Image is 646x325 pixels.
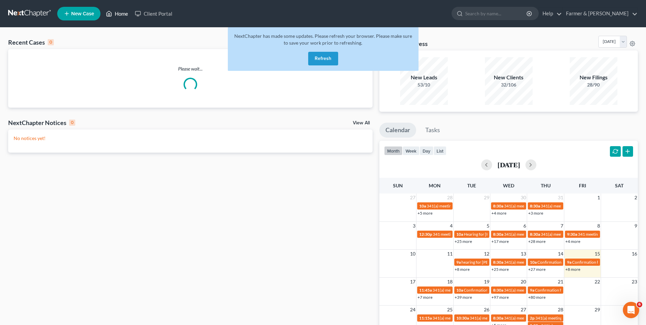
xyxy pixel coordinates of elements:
span: 2p [530,315,535,321]
span: 341(a) meeting for [PERSON_NAME] & [PERSON_NAME] [535,315,637,321]
div: 0 [48,39,54,45]
span: Confirmation hearing for [PERSON_NAME] [464,288,541,293]
span: 341(a) meeting for [PERSON_NAME] [541,232,606,237]
a: +25 more [455,239,472,244]
a: View All [353,121,370,125]
span: 3 [412,222,416,230]
span: NextChapter has made some updates. Please refresh your browser. Please make sure to save your wor... [234,33,412,46]
span: 18 [446,278,453,286]
span: Fri [579,183,586,188]
a: +25 more [491,267,509,272]
a: +28 more [528,239,546,244]
input: Search by name... [465,7,527,20]
div: 32/106 [485,81,533,88]
a: +7 more [417,295,432,300]
span: 14 [557,250,564,258]
span: 8:30a [493,288,503,293]
span: 12:30p [419,232,432,237]
button: Refresh [308,52,338,65]
span: Tue [467,183,476,188]
span: Wed [503,183,514,188]
div: New Filings [570,74,617,81]
div: 0 [69,120,75,126]
a: Help [539,7,562,20]
span: 28 [557,306,564,314]
div: NextChapter Notices [8,119,75,127]
span: 25 [446,306,453,314]
button: list [434,146,446,155]
a: +5 more [417,211,432,216]
a: Home [103,7,131,20]
span: 29 [483,194,490,202]
span: 20 [520,278,527,286]
div: 53/10 [400,81,448,88]
span: 24 [409,306,416,314]
span: 8:30a [493,203,503,208]
span: 4 [449,222,453,230]
span: 30 [520,194,527,202]
span: 26 [483,306,490,314]
span: Thu [541,183,551,188]
span: 9a [530,288,534,293]
span: New Case [71,11,94,16]
div: 28/90 [570,81,617,88]
span: 28 [446,194,453,202]
span: Mon [429,183,441,188]
a: +39 more [455,295,472,300]
span: 341(a) meeting for [PERSON_NAME] & [PERSON_NAME] [432,315,534,321]
span: 341(a) meeting for [PERSON_NAME] & [PERSON_NAME] [541,203,643,208]
span: 16 [631,250,638,258]
span: 8:30a [493,315,503,321]
span: 21 [557,278,564,286]
p: Please wait... [8,65,373,72]
span: 341 meeting for [PERSON_NAME] [578,232,639,237]
button: day [420,146,434,155]
span: 11:15a [419,315,432,321]
span: 27 [520,306,527,314]
span: 11 [446,250,453,258]
span: hearing for [PERSON_NAME] & [PERSON_NAME] [461,260,550,265]
a: +4 more [565,239,580,244]
span: 22 [594,278,601,286]
span: 9a [456,260,461,265]
p: No notices yet! [14,135,367,142]
a: +27 more [528,267,546,272]
span: 10a [456,288,463,293]
a: +4 more [491,211,506,216]
span: Sat [615,183,624,188]
span: 9 [634,222,638,230]
span: 341(a) meeting for [PERSON_NAME] [470,315,535,321]
a: +3 more [528,211,543,216]
span: 15 [594,250,601,258]
button: week [403,146,420,155]
span: 341(a) meeting for [PERSON_NAME] [432,288,498,293]
span: 9a [567,260,571,265]
span: 7 [560,222,564,230]
a: +80 more [528,295,546,300]
a: +8 more [565,267,580,272]
a: +17 more [491,239,509,244]
span: 1 [597,194,601,202]
span: 6 [637,302,642,307]
span: 23 [631,278,638,286]
span: 8:30a [493,232,503,237]
a: Tasks [419,123,446,138]
span: 17 [409,278,416,286]
span: 27 [409,194,416,202]
span: 341(a) meeting for [PERSON_NAME] [504,315,570,321]
span: 341(a) meeting for [PERSON_NAME] [504,203,570,208]
span: Sun [393,183,403,188]
iframe: Intercom live chat [623,302,639,318]
span: 8:30a [530,232,540,237]
button: month [384,146,403,155]
span: 5 [486,222,490,230]
span: 10 [409,250,416,258]
a: +97 more [491,295,509,300]
span: 13 [520,250,527,258]
span: 341(a) meeting for [PERSON_NAME] [427,203,492,208]
span: 8:30a [530,203,540,208]
span: 8:30a [493,260,503,265]
a: Calendar [379,123,416,138]
span: 29 [594,306,601,314]
span: 341 meeting for [PERSON_NAME]-[GEOGRAPHIC_DATA] [433,232,536,237]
